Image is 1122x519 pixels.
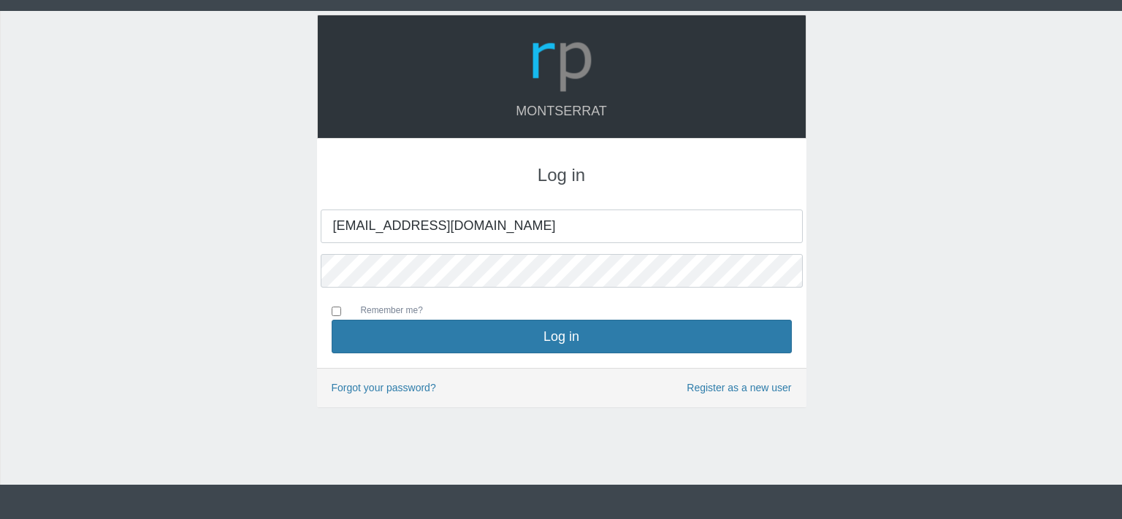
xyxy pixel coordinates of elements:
h3: Log in [332,166,792,185]
label: Remember me? [346,304,423,320]
input: Remember me? [332,307,341,316]
img: Logo [527,26,597,96]
a: Forgot your password? [332,382,436,393]
h4: Montserrat [332,104,791,119]
button: Log in [332,320,792,353]
input: Your Email [321,209,803,243]
a: Register as a new user [687,380,791,396]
